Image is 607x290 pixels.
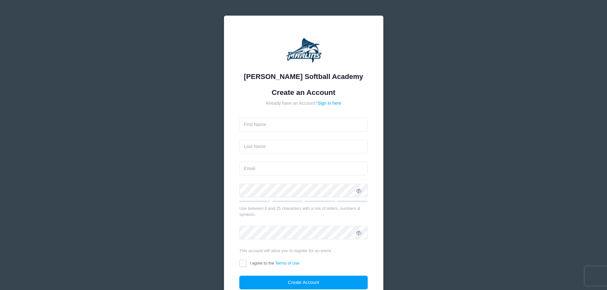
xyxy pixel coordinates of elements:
[239,205,368,218] div: Use between 6 and 25 characters with a mix of letters, numbers & symbols.
[239,71,368,82] div: [PERSON_NAME] Softball Academy
[239,276,368,289] button: Create Account
[239,248,368,254] div: This account will allow you to register for an event.
[239,260,247,267] input: I agree to theTerms of Use
[317,101,341,106] a: Sign in here
[239,162,368,175] input: Email
[285,31,323,69] img: Marlin Softball Academy
[275,261,300,265] a: Terms of Use
[250,261,300,265] span: I agree to the
[239,140,368,153] input: Last Name
[239,118,368,131] input: First Name
[239,88,368,97] h1: Create an Account
[239,100,368,107] div: Already have an Account?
